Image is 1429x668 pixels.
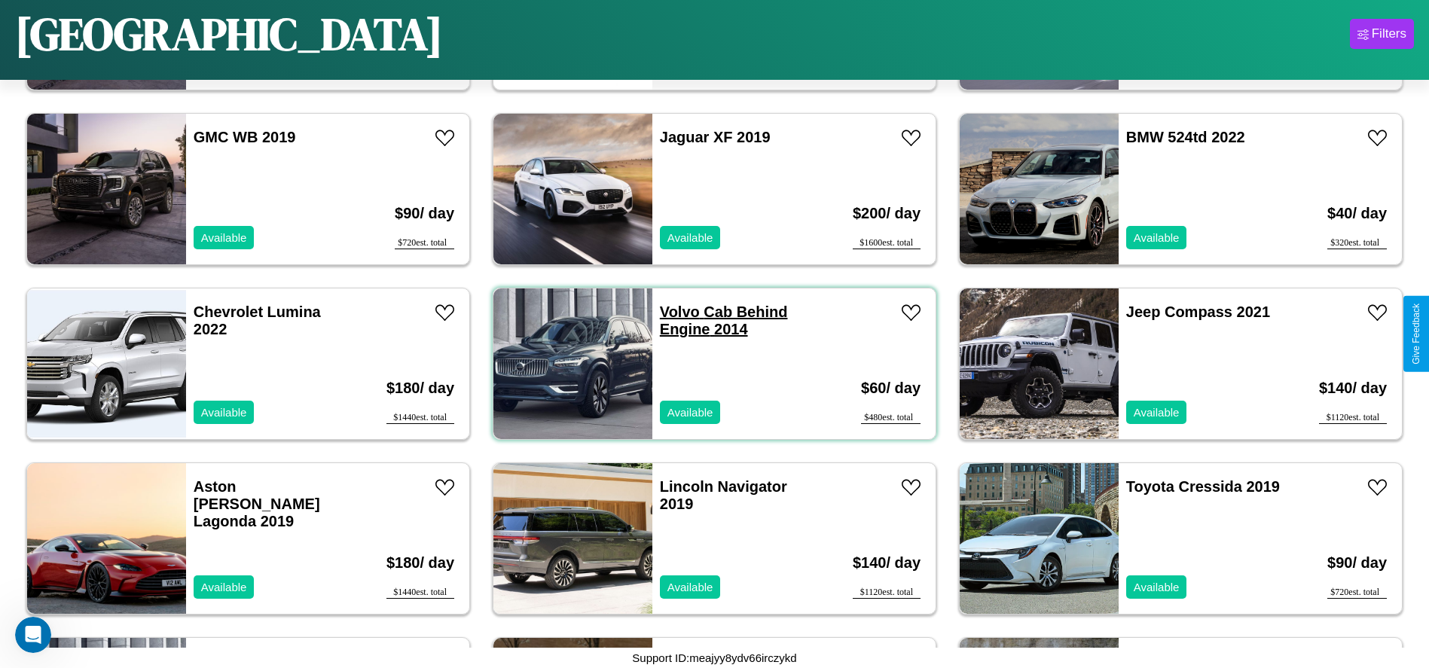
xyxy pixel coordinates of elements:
[861,365,921,412] h3: $ 60 / day
[395,237,454,249] div: $ 720 est. total
[194,478,320,529] a: Aston [PERSON_NAME] Lagonda 2019
[1411,303,1421,365] div: Give Feedback
[1134,402,1180,422] p: Available
[667,402,713,422] p: Available
[201,402,247,422] p: Available
[1319,412,1387,424] div: $ 1120 est. total
[861,412,921,424] div: $ 480 est. total
[853,190,921,237] h3: $ 200 / day
[386,412,454,424] div: $ 1440 est. total
[194,303,321,337] a: Chevrolet Lumina 2022
[853,237,921,249] div: $ 1600 est. total
[1327,190,1387,237] h3: $ 40 / day
[1126,478,1280,495] a: Toyota Cressida 2019
[15,3,443,65] h1: [GEOGRAPHIC_DATA]
[1327,539,1387,587] h3: $ 90 / day
[632,648,796,668] p: Support ID: meajyy8ydv66irczykd
[1126,303,1270,320] a: Jeep Compass 2021
[853,539,921,587] h3: $ 140 / day
[1372,26,1406,41] div: Filters
[194,129,296,145] a: GMC WB 2019
[1350,19,1414,49] button: Filters
[1126,129,1245,145] a: BMW 524td 2022
[386,587,454,599] div: $ 1440 est. total
[660,129,771,145] a: Jaguar XF 2019
[15,617,51,653] iframe: Intercom live chat
[853,587,921,599] div: $ 1120 est. total
[1134,577,1180,597] p: Available
[1319,365,1387,412] h3: $ 140 / day
[201,577,247,597] p: Available
[660,303,788,337] a: Volvo Cab Behind Engine 2014
[667,577,713,597] p: Available
[395,190,454,237] h3: $ 90 / day
[201,227,247,248] p: Available
[667,227,713,248] p: Available
[386,539,454,587] h3: $ 180 / day
[660,478,787,512] a: Lincoln Navigator 2019
[1327,587,1387,599] div: $ 720 est. total
[386,365,454,412] h3: $ 180 / day
[1134,227,1180,248] p: Available
[1327,237,1387,249] div: $ 320 est. total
